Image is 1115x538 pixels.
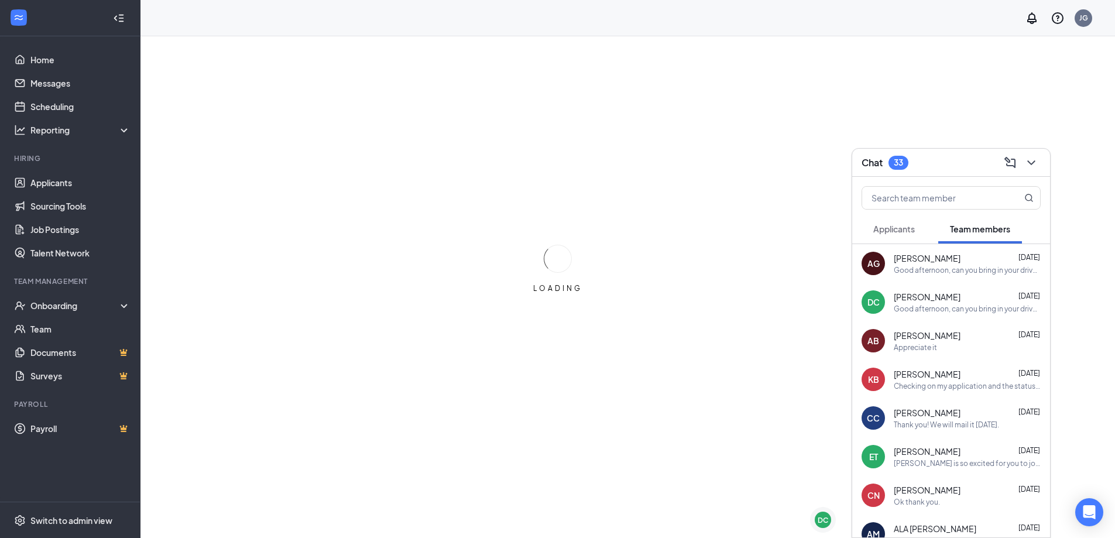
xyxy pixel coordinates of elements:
span: [DATE] [1018,292,1040,300]
svg: UserCheck [14,300,26,311]
span: [PERSON_NAME] [894,407,960,419]
div: Good afternoon, can you bring in your drivers license and social security card or birth certifica... [894,265,1041,275]
div: Payroll [14,399,128,409]
div: Onboarding [30,300,121,311]
svg: QuestionInfo [1051,11,1065,25]
span: [PERSON_NAME] [894,252,960,264]
span: [DATE] [1018,523,1040,532]
svg: Analysis [14,124,26,136]
span: [PERSON_NAME] [894,330,960,341]
a: Team [30,317,131,341]
svg: Settings [14,515,26,526]
div: Hiring [14,153,128,163]
button: ComposeMessage [1001,153,1020,172]
svg: ChevronDown [1024,156,1038,170]
span: [PERSON_NAME] [894,291,960,303]
span: Team members [950,224,1010,234]
span: [DATE] [1018,446,1040,455]
a: Home [30,48,131,71]
div: Checking on my application and the status of my recent interview? I haven't heard anything from y... [894,381,1041,391]
div: ET [869,451,878,462]
svg: Collapse [113,12,125,24]
svg: ComposeMessage [1003,156,1017,170]
input: Search team member [862,187,1001,209]
div: Switch to admin view [30,515,112,526]
div: DC [818,515,828,525]
div: Team Management [14,276,128,286]
span: [PERSON_NAME] [894,446,960,457]
div: Appreciate it [894,342,937,352]
div: LOADING [529,283,587,293]
div: Open Intercom Messenger [1075,498,1103,526]
div: CC [867,412,880,424]
div: DC [867,296,880,308]
div: AG [867,258,880,269]
svg: WorkstreamLogo [13,12,25,23]
button: ChevronDown [1022,153,1041,172]
div: KB [868,373,879,385]
a: Applicants [30,171,131,194]
div: Thank you! We will mail it [DATE]. [894,420,999,430]
a: SurveysCrown [30,364,131,388]
span: [DATE] [1018,369,1040,378]
h3: Chat [862,156,883,169]
div: Ok thank you. [894,497,940,507]
a: Sourcing Tools [30,194,131,218]
div: AB [867,335,879,347]
span: [DATE] [1018,407,1040,416]
a: Talent Network [30,241,131,265]
div: 33 [894,157,903,167]
div: JG [1079,13,1088,23]
svg: Notifications [1025,11,1039,25]
a: PayrollCrown [30,417,131,440]
div: Reporting [30,124,131,136]
a: DocumentsCrown [30,341,131,364]
div: [PERSON_NAME] is so excited for you to join our team! Do you know anyone else who might be intere... [894,458,1041,468]
span: [PERSON_NAME] [894,484,960,496]
div: CN [867,489,880,501]
a: Scheduling [30,95,131,118]
div: Good afternoon, can you bring in your drivers license and social security card or birth certifica... [894,304,1041,314]
a: Job Postings [30,218,131,241]
svg: MagnifyingGlass [1024,193,1034,203]
span: ALA [PERSON_NAME] [894,523,976,534]
a: Messages [30,71,131,95]
span: [DATE] [1018,253,1040,262]
span: Applicants [873,224,915,234]
span: [DATE] [1018,485,1040,494]
span: [DATE] [1018,330,1040,339]
span: [PERSON_NAME] [894,368,960,380]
